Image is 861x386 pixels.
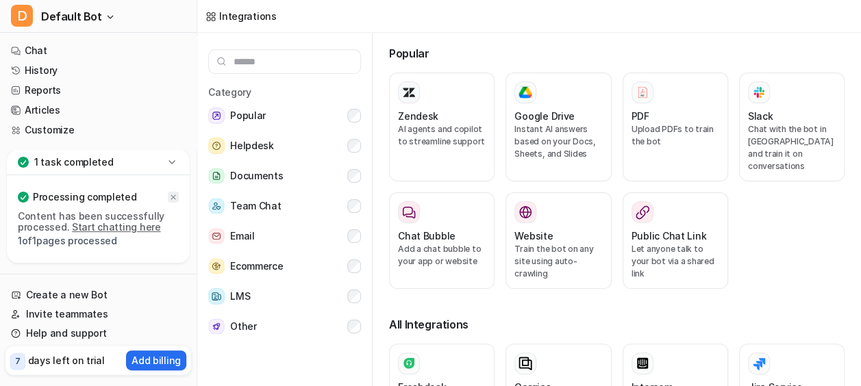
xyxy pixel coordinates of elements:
button: Team ChatTeam Chat [208,192,361,220]
a: Start chatting here [72,221,161,233]
p: Let anyone talk to your bot via a shared link [632,243,719,280]
p: Upload PDFs to train the bot [632,123,719,148]
span: Other [230,318,257,335]
p: Chat with the bot in [GEOGRAPHIC_DATA] and train it on conversations [748,123,836,172]
button: HelpdeskHelpdesk [208,132,361,159]
p: days left on trial [28,353,105,368]
h3: PDF [632,109,649,123]
h3: Public Chat Link [632,229,707,243]
span: Email [230,228,255,244]
a: Customize [5,120,191,140]
h3: Zendesk [398,109,438,123]
img: Other [208,319,225,335]
img: Team Chat [208,198,225,214]
a: Invite teammates [5,305,191,324]
img: Google Drive [519,86,532,99]
button: EmailEmail [208,222,361,250]
span: Helpdesk [230,138,274,154]
button: Google DriveGoogle DriveInstant AI answers based on your Docs, Sheets, and Slides [506,73,611,181]
button: EcommerceEcommerce [208,253,361,280]
button: WebsiteWebsiteTrain the bot on any site using auto-crawling [506,192,611,289]
a: Articles [5,101,191,120]
p: AI agents and copilot to streamline support [398,123,486,148]
img: LMS [208,288,225,305]
a: History [5,61,191,80]
a: Chat [5,41,191,60]
p: Processing completed [33,190,136,204]
span: Team Chat [230,198,281,214]
button: Chat BubbleAdd a chat bubble to your app or website [389,192,495,289]
p: Content has been successfully processed. [18,211,179,233]
span: Documents [230,168,283,184]
a: Create a new Bot [5,285,191,305]
p: Train the bot on any site using auto-crawling [514,243,602,280]
img: Helpdesk [208,138,225,154]
span: Ecommerce [230,258,283,274]
a: Integrations [205,9,277,23]
h3: All Integrations [389,316,845,333]
h3: Chat Bubble [398,229,456,243]
span: LMS [230,288,250,305]
img: PDF [636,86,649,99]
span: Default Bot [41,7,102,26]
img: Email [208,229,225,244]
img: Website [519,205,532,219]
button: OtherOther [208,313,361,340]
button: PopularPopular [208,102,361,129]
button: PDFPDFUpload PDFs to train the bot [623,73,728,181]
button: LMSLMS [208,283,361,310]
span: Popular [230,107,266,124]
button: SlackSlackChat with the bot in [GEOGRAPHIC_DATA] and train it on conversations [739,73,845,181]
button: Add billing [126,350,186,370]
h3: Website [514,229,553,243]
h5: Category [208,85,361,99]
div: Integrations [219,9,277,23]
p: 7 [15,355,21,368]
p: Add a chat bubble to your app or website [398,243,486,268]
a: Reports [5,81,191,100]
button: DocumentsDocuments [208,162,361,190]
img: Popular [208,107,225,124]
button: Public Chat LinkLet anyone talk to your bot via a shared link [623,192,728,289]
h3: Popular [389,45,845,62]
img: Ecommerce [208,259,225,274]
h3: Slack [748,109,773,123]
p: Instant AI answers based on your Docs, Sheets, and Slides [514,123,602,160]
img: Slack [752,84,766,100]
span: D [11,5,33,27]
p: 1 of 1 pages processed [18,235,179,246]
a: Help and support [5,324,191,343]
h3: Google Drive [514,109,575,123]
p: 1 task completed [34,155,114,169]
p: Add billing [132,353,181,368]
button: ZendeskAI agents and copilot to streamline support [389,73,495,181]
img: Documents [208,168,225,184]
